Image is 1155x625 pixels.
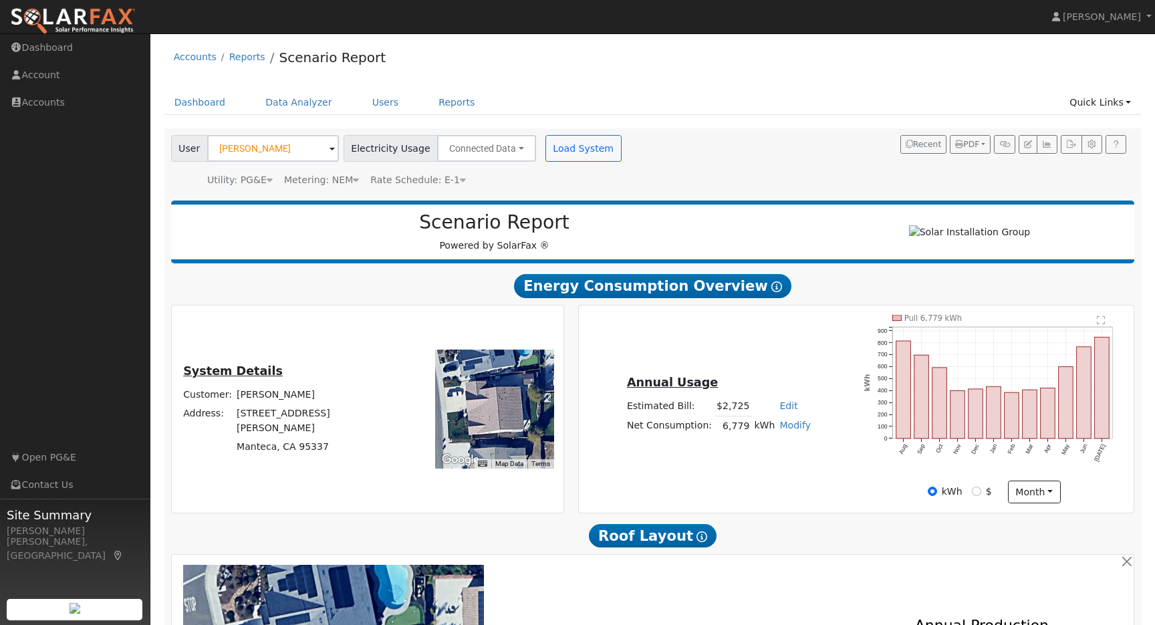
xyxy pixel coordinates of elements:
[898,443,908,455] text: Aug
[7,524,143,538] div: [PERSON_NAME]
[1024,443,1034,455] text: Mar
[1006,443,1016,455] text: Feb
[1059,90,1141,115] a: Quick Links
[696,531,707,542] i: Show Help
[1019,135,1037,154] button: Edit User
[771,281,782,292] i: Show Help
[478,459,487,469] button: Keyboard shortcuts
[112,550,124,561] a: Map
[495,459,523,469] button: Map Data
[178,211,811,253] div: Powered by SolarFax ®
[438,451,483,469] a: Open this area in Google Maps (opens a new window)
[916,443,926,455] text: Sep
[752,416,777,435] td: kWh
[624,397,714,416] td: Estimated Bill:
[994,135,1015,154] button: Generate Report Link
[229,51,265,62] a: Reports
[878,375,888,382] text: 500
[235,437,393,456] td: Manteca, CA 95337
[1095,337,1110,439] rect: onclick=""
[942,485,962,499] label: kWh
[255,90,342,115] a: Data Analyzer
[970,443,981,455] text: Dec
[972,487,981,496] input: $
[715,397,752,416] td: $2,725
[235,386,393,404] td: [PERSON_NAME]
[1043,443,1053,455] text: Apr
[235,404,393,437] td: [STREET_ADDRESS][PERSON_NAME]
[545,135,622,162] button: Load System
[878,328,888,334] text: 900
[779,420,811,430] a: Modify
[207,173,273,187] div: Utility: PG&E
[1077,347,1092,439] rect: onclick=""
[437,135,536,162] button: Connected Data
[174,51,217,62] a: Accounts
[207,135,339,162] input: Select a User
[1081,135,1102,154] button: Settings
[1106,135,1126,154] a: Help Link
[1063,11,1141,22] span: [PERSON_NAME]
[878,363,888,370] text: 600
[1061,135,1081,154] button: Export Interval Data
[70,603,80,614] img: retrieve
[878,423,888,430] text: 100
[181,386,235,404] td: Customer:
[279,49,386,66] a: Scenario Report
[986,485,992,499] label: $
[1093,443,1107,463] text: [DATE]
[624,416,714,435] td: Net Consumption:
[362,90,409,115] a: Users
[955,140,979,149] span: PDF
[284,173,359,187] div: Metering: NEM
[779,400,797,411] a: Edit
[914,355,929,439] rect: onclick=""
[909,225,1031,239] img: Solar Installation Group
[7,535,143,563] div: [PERSON_NAME], [GEOGRAPHIC_DATA]
[715,416,752,435] td: 6,779
[932,368,947,439] rect: onclick=""
[1079,443,1089,455] text: Jun
[1005,392,1019,439] rect: onclick=""
[900,135,947,154] button: Recent
[164,90,236,115] a: Dashboard
[183,364,283,378] u: System Details
[184,211,804,234] h2: Scenario Report
[1008,481,1061,503] button: month
[952,443,962,455] text: Nov
[878,399,888,406] text: 300
[438,451,483,469] img: Google
[950,135,991,154] button: PDF
[10,7,136,35] img: SolarFax
[863,374,871,392] text: kWh
[904,314,962,323] text: Pull 6,779 kWh
[7,506,143,524] span: Site Summary
[934,443,944,454] text: Oct
[884,435,888,442] text: 0
[1059,367,1073,439] rect: onclick=""
[1041,388,1055,439] rect: onclick=""
[950,391,965,439] rect: onclick=""
[896,341,911,439] rect: onclick=""
[987,386,1001,439] rect: onclick=""
[1023,390,1037,439] rect: onclick=""
[370,174,466,185] span: Alias: E1
[878,340,888,346] text: 800
[878,387,888,394] text: 400
[928,487,937,496] input: kWh
[627,376,718,389] u: Annual Usage
[428,90,485,115] a: Reports
[1060,443,1071,456] text: May
[171,135,208,162] span: User
[969,389,983,439] rect: onclick=""
[1037,135,1057,154] button: Multi-Series Graph
[181,404,235,437] td: Address:
[344,135,438,162] span: Electricity Usage
[531,460,550,467] a: Terms (opens in new tab)
[878,411,888,418] text: 200
[989,443,999,455] text: Jan
[878,352,888,358] text: 700
[1098,316,1106,325] text: 
[514,274,791,298] span: Energy Consumption Overview
[589,524,717,548] span: Roof Layout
